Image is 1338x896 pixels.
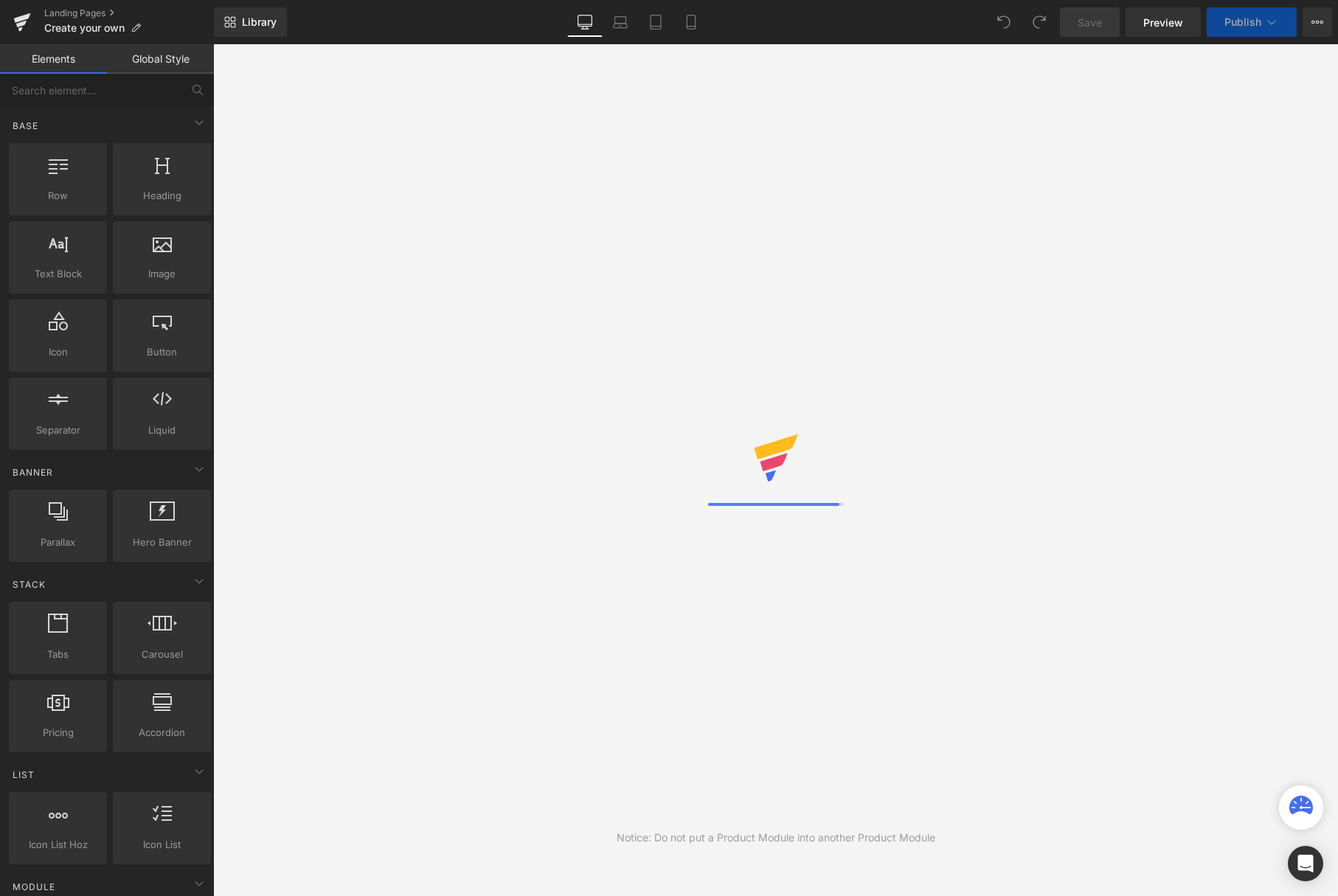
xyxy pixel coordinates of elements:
span: Stack [11,577,47,591]
span: Banner [11,465,55,479]
span: Text Block [13,266,103,282]
button: Redo [1025,7,1054,37]
span: Publish [1224,16,1261,28]
span: List [11,768,36,782]
span: Separator [13,423,103,438]
span: Hero Banner [117,535,207,550]
a: Global Style [107,44,214,74]
span: Carousel [117,647,207,662]
span: Module [11,880,57,894]
a: Tablet [638,7,673,37]
a: New Library [214,7,287,37]
span: Pricing [13,725,103,740]
span: Create your own [44,22,125,34]
span: Tabs [13,647,103,662]
a: Preview [1126,7,1201,37]
span: Button [117,344,207,360]
span: Preview [1143,15,1183,30]
a: Mobile [673,7,709,37]
button: More [1303,7,1332,37]
div: Open Intercom Messenger [1288,846,1323,881]
span: Parallax [13,535,103,550]
span: Liquid [117,423,207,438]
span: Save [1078,15,1102,30]
span: Icon List Hoz [13,837,103,852]
span: Heading [117,188,207,204]
span: Row [13,188,103,204]
span: Icon List [117,837,207,852]
button: Undo [989,7,1019,37]
span: Base [11,119,40,133]
span: Library [242,15,277,29]
div: Notice: Do not put a Product Module into another Product Module [617,830,935,846]
span: Image [117,266,207,282]
span: Accordion [117,725,207,740]
a: Laptop [603,7,638,37]
button: Publish [1207,7,1297,37]
span: Icon [13,344,103,360]
a: Landing Pages [44,7,214,19]
a: Desktop [567,7,603,37]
